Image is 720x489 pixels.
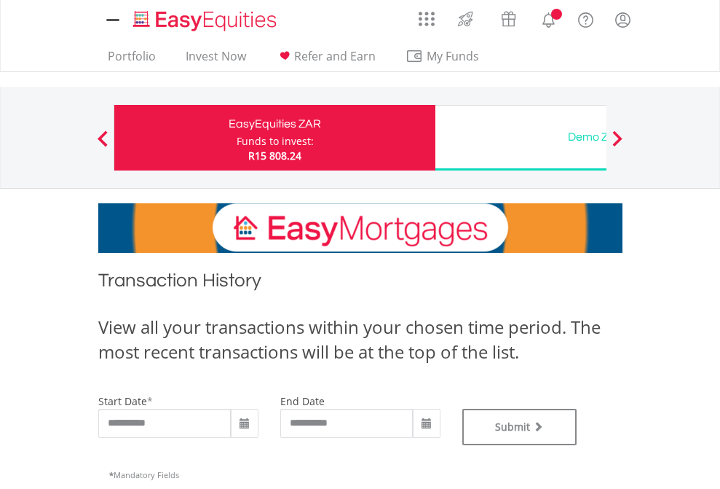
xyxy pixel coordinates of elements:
[462,409,577,445] button: Submit
[530,4,567,33] a: Notifications
[454,7,478,31] img: thrive-v2.svg
[98,267,622,300] h1: Transaction History
[270,49,381,71] a: Refer and Earn
[88,138,117,152] button: Previous
[109,469,179,480] span: Mandatory Fields
[127,4,282,33] a: Home page
[604,4,641,36] a: My Profile
[98,394,147,408] label: start date
[130,9,282,33] img: EasyEquities_Logo.png
[248,149,301,163] span: R15 808.24
[567,4,604,33] a: FAQ's and Support
[487,4,530,31] a: Vouchers
[294,48,376,64] span: Refer and Earn
[237,134,314,149] div: Funds to invest:
[98,203,622,253] img: EasyMortage Promotion Banner
[102,49,162,71] a: Portfolio
[409,4,444,27] a: AppsGrid
[603,138,632,152] button: Next
[98,315,622,365] div: View all your transactions within your chosen time period. The most recent transactions will be a...
[406,47,501,66] span: My Funds
[497,7,521,31] img: vouchers-v2.svg
[419,11,435,27] img: grid-menu-icon.svg
[123,114,427,134] div: EasyEquities ZAR
[180,49,252,71] a: Invest Now
[280,394,325,408] label: end date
